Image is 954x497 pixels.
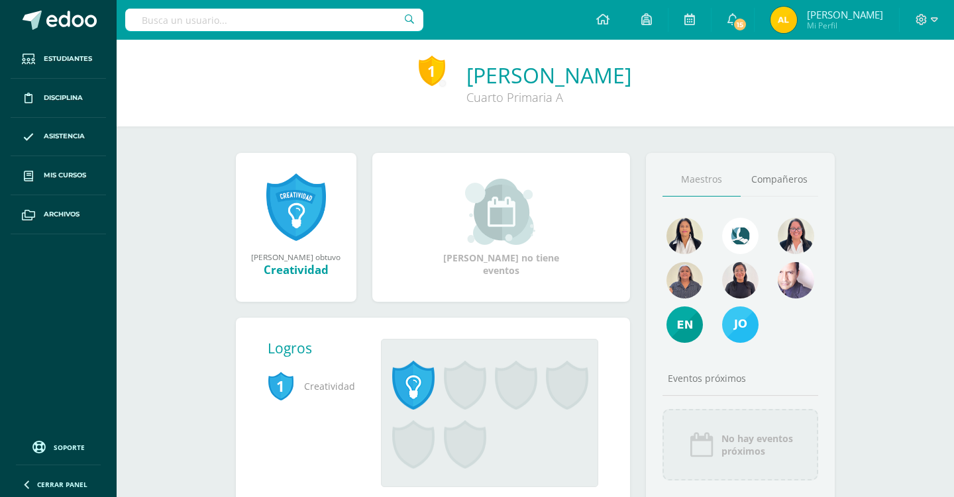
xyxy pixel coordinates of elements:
img: 65b55282dbac2c548819b924e32a67eb.png [722,218,759,254]
img: a8e8556f48ef469a8de4653df9219ae6.png [778,262,814,298]
div: [PERSON_NAME] no tiene eventos [435,179,567,277]
img: event_small.png [465,179,537,245]
span: Archivos [44,209,79,220]
span: Mi Perfil [807,20,883,31]
img: 408a551ef2c74b912fbe9346b0557d9b.png [778,218,814,254]
div: Creatividad [249,262,343,277]
span: Soporte [54,443,85,452]
a: Asistencia [11,118,106,157]
img: 96fdf0062efbd78d20124a13cad8824c.png [770,7,797,33]
img: 3e9e4233b3f9cde1b2f380faa16d83d5.png [722,306,759,343]
img: e66f3d6146cb37567fb870b6f40b2321.png [666,218,703,254]
a: Estudiantes [11,40,106,79]
span: Cerrar panel [37,480,87,489]
img: 8f3bf19539481b212b8ab3c0cdc72ac6.png [666,262,703,298]
span: Creatividad [268,368,360,404]
span: [PERSON_NAME] [807,8,883,21]
span: Mis cursos [44,170,86,181]
div: [PERSON_NAME] obtuvo [249,251,343,262]
div: 1 [419,56,445,86]
span: Disciplina [44,93,83,103]
div: Cuarto Primaria A [466,89,631,105]
a: Soporte [16,437,101,455]
span: No hay eventos próximos [721,432,793,457]
span: 1 [268,371,294,401]
a: Mis cursos [11,156,106,195]
a: Maestros [662,163,741,197]
a: [PERSON_NAME] [466,61,631,89]
a: Compañeros [741,163,819,197]
img: e4e25d66bd50ed3745d37a230cf1e994.png [666,306,703,343]
img: 041e67bb1815648f1c28e9f895bf2be1.png [722,262,759,298]
div: Logros [268,339,371,357]
span: Estudiantes [44,54,92,64]
span: 15 [733,17,747,32]
img: event_icon.png [688,431,715,458]
div: Eventos próximos [662,372,819,384]
a: Disciplina [11,79,106,118]
span: Asistencia [44,131,85,142]
input: Busca un usuario... [125,9,423,31]
a: Archivos [11,195,106,234]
